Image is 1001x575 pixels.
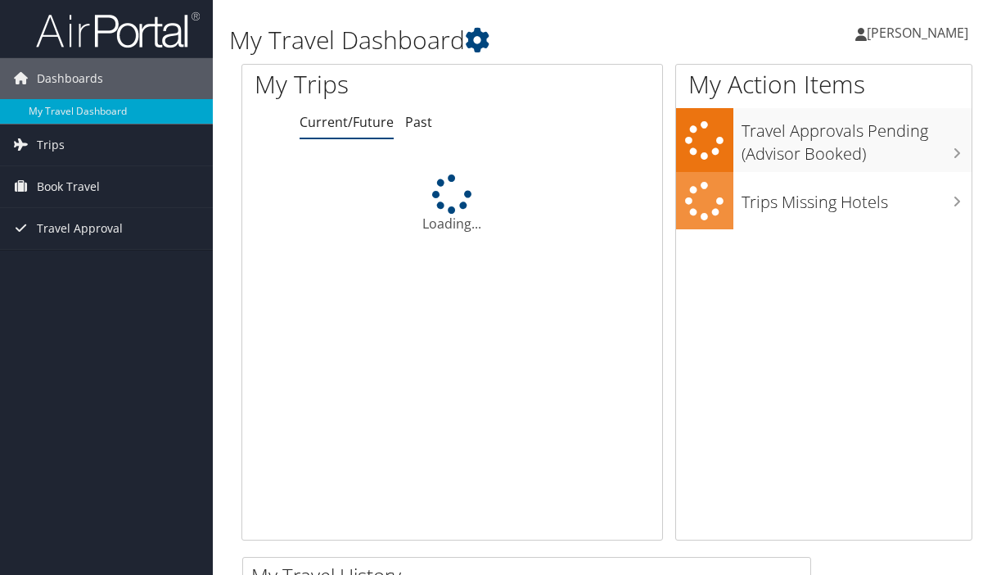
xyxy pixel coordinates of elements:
[229,23,733,57] h1: My Travel Dashboard
[242,174,662,233] div: Loading...
[855,8,985,57] a: [PERSON_NAME]
[37,125,65,165] span: Trips
[676,108,972,171] a: Travel Approvals Pending (Advisor Booked)
[37,166,100,207] span: Book Travel
[37,58,103,99] span: Dashboards
[676,172,972,230] a: Trips Missing Hotels
[36,11,200,49] img: airportal-logo.png
[255,67,475,102] h1: My Trips
[300,113,394,131] a: Current/Future
[405,113,432,131] a: Past
[37,208,123,249] span: Travel Approval
[742,111,972,165] h3: Travel Approvals Pending (Advisor Booked)
[742,183,972,214] h3: Trips Missing Hotels
[867,24,968,42] span: [PERSON_NAME]
[676,67,972,102] h1: My Action Items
